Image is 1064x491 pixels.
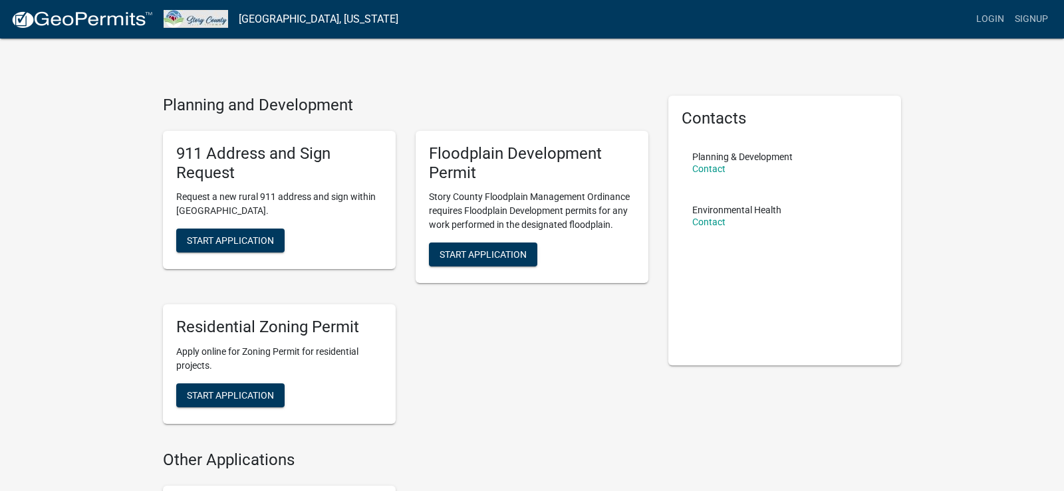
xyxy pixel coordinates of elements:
[176,383,285,407] button: Start Application
[429,243,537,266] button: Start Application
[692,152,793,161] p: Planning & Development
[692,217,726,227] a: Contact
[239,8,398,31] a: [GEOGRAPHIC_DATA], [US_STATE]
[692,205,781,215] p: Environmental Health
[176,318,382,337] h5: Residential Zoning Permit
[176,345,382,373] p: Apply online for Zoning Permit for residential projects.
[176,190,382,218] p: Request a new rural 911 address and sign within [GEOGRAPHIC_DATA].
[163,450,648,470] h4: Other Applications
[429,144,635,183] h5: Floodplain Development Permit
[440,249,527,260] span: Start Application
[429,190,635,232] p: Story County Floodplain Management Ordinance requires Floodplain Development permits for any work...
[692,163,726,174] a: Contact
[176,229,285,252] button: Start Application
[682,109,888,128] h5: Contacts
[164,10,228,28] img: Story County, Iowa
[163,96,648,115] h4: Planning and Development
[187,390,274,401] span: Start Application
[1009,7,1053,32] a: Signup
[971,7,1009,32] a: Login
[187,235,274,246] span: Start Application
[176,144,382,183] h5: 911 Address and Sign Request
